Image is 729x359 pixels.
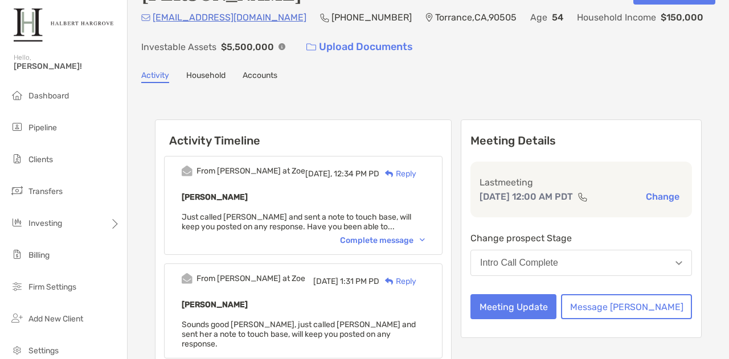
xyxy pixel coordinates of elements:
[10,184,24,197] img: transfers icon
[642,191,683,203] button: Change
[661,10,703,24] p: $150,000
[182,192,248,202] b: [PERSON_NAME]
[340,236,425,245] div: Complete message
[313,277,338,286] span: [DATE]
[141,40,216,54] p: Investable Assets
[28,250,50,260] span: Billing
[28,314,83,324] span: Add New Client
[578,192,588,201] img: communication type
[470,250,692,276] button: Intro Call Complete
[552,10,563,24] p: 54
[10,216,24,229] img: investing icon
[28,155,53,164] span: Clients
[28,346,59,356] span: Settings
[141,14,150,21] img: Email Icon
[10,247,24,261] img: billing icon
[28,123,57,133] span: Pipeline
[385,278,394,285] img: Reply icon
[379,168,416,180] div: Reply
[182,273,193,284] img: Event icon
[385,170,394,178] img: Reply icon
[334,169,379,179] span: 12:34 PM PD
[675,261,682,265] img: Open dropdown arrow
[221,40,274,54] p: $5,500,000
[243,71,277,83] a: Accounts
[435,10,517,24] p: Torrance , CA , 90505
[306,43,316,51] img: button icon
[425,13,433,22] img: Location Icon
[153,10,306,24] p: [EMAIL_ADDRESS][DOMAIN_NAME]
[186,71,226,83] a: Household
[299,35,420,59] a: Upload Documents
[279,43,285,50] img: Info Icon
[480,258,558,268] div: Intro Call Complete
[379,275,416,287] div: Reply
[340,277,379,286] span: 1:31 PM PD
[10,311,24,325] img: add_new_client icon
[182,320,416,349] span: Sounds good [PERSON_NAME], just called [PERSON_NAME] and sent her a note to touch base, will keep...
[28,187,63,196] span: Transfers
[10,152,24,166] img: clients icon
[420,238,425,242] img: Chevron icon
[14,61,120,71] span: [PERSON_NAME]!
[470,294,556,319] button: Meeting Update
[10,343,24,357] img: settings icon
[10,120,24,134] img: pipeline icon
[530,10,547,24] p: Age
[141,71,169,83] a: Activity
[196,166,305,176] div: From [PERSON_NAME] at Zoe
[331,10,412,24] p: [PHONE_NUMBER]
[577,10,656,24] p: Household Income
[10,279,24,293] img: firm-settings icon
[155,120,451,147] h6: Activity Timeline
[28,218,62,228] span: Investing
[470,231,692,245] p: Change prospect Stage
[480,175,683,189] p: Last meeting
[182,166,193,176] img: Event icon
[182,300,248,310] b: [PERSON_NAME]
[561,294,692,319] button: Message [PERSON_NAME]
[10,88,24,102] img: dashboard icon
[28,91,69,101] span: Dashboard
[196,274,305,283] div: From [PERSON_NAME] at Zoe
[320,13,329,22] img: Phone Icon
[14,5,113,46] img: Zoe Logo
[470,134,692,148] p: Meeting Details
[182,212,411,232] span: Just called [PERSON_NAME] and sent a note to touch base, will keep you posted on any response. Ha...
[480,189,573,204] p: [DATE] 12:00 AM PDT
[28,282,76,292] span: Firm Settings
[305,169,332,179] span: [DATE],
